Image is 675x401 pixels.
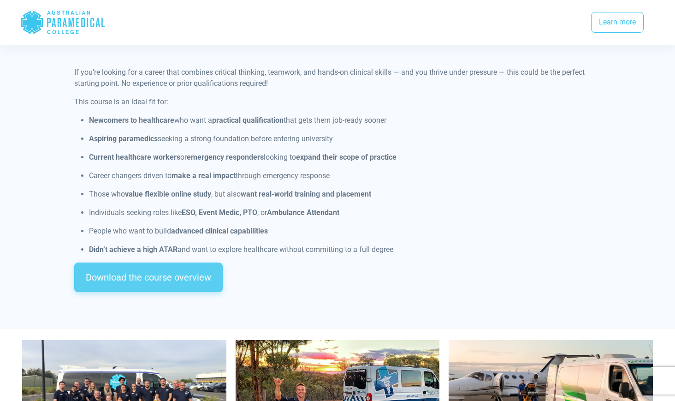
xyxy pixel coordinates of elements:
[89,116,174,125] strong: Newcomers to healthcare
[89,207,601,218] p: Individuals seeking roles like , or
[74,96,601,108] p: This course is an ideal fit for:
[89,134,158,143] strong: Aspiring paramedics
[74,67,601,89] p: If you’re looking for a career that combines critical thinking, teamwork, and hands-on clinical s...
[172,171,236,180] strong: make a real impact
[296,153,397,162] strong: expand their scope of practice
[267,208,339,217] strong: Ambulance Attendant
[171,227,268,235] strong: advanced clinical capabilities
[74,263,223,292] a: Download the course overview
[182,208,257,217] strong: ESO, Event Medic, PTO
[20,7,106,37] div: Australian Paramedical College
[241,190,371,198] strong: want real-world training and placement
[89,152,601,163] p: or looking to
[89,245,178,254] strong: Didn’t achieve a high ATAR
[89,189,601,200] p: Those who , but also
[212,116,284,125] strong: practical qualification
[89,226,601,237] p: People who want to build
[187,153,264,162] strong: emergency responders
[591,12,644,33] a: Learn more
[89,133,601,144] p: seeking a strong foundation before entering university
[89,244,601,255] p: and want to explore healthcare without committing to a full degree
[89,170,601,181] p: Career changers driven to through emergency response
[89,153,180,162] strong: Current healthcare workers
[125,190,211,198] strong: value flexible online study
[89,115,601,126] p: who want a that gets them job-ready sooner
